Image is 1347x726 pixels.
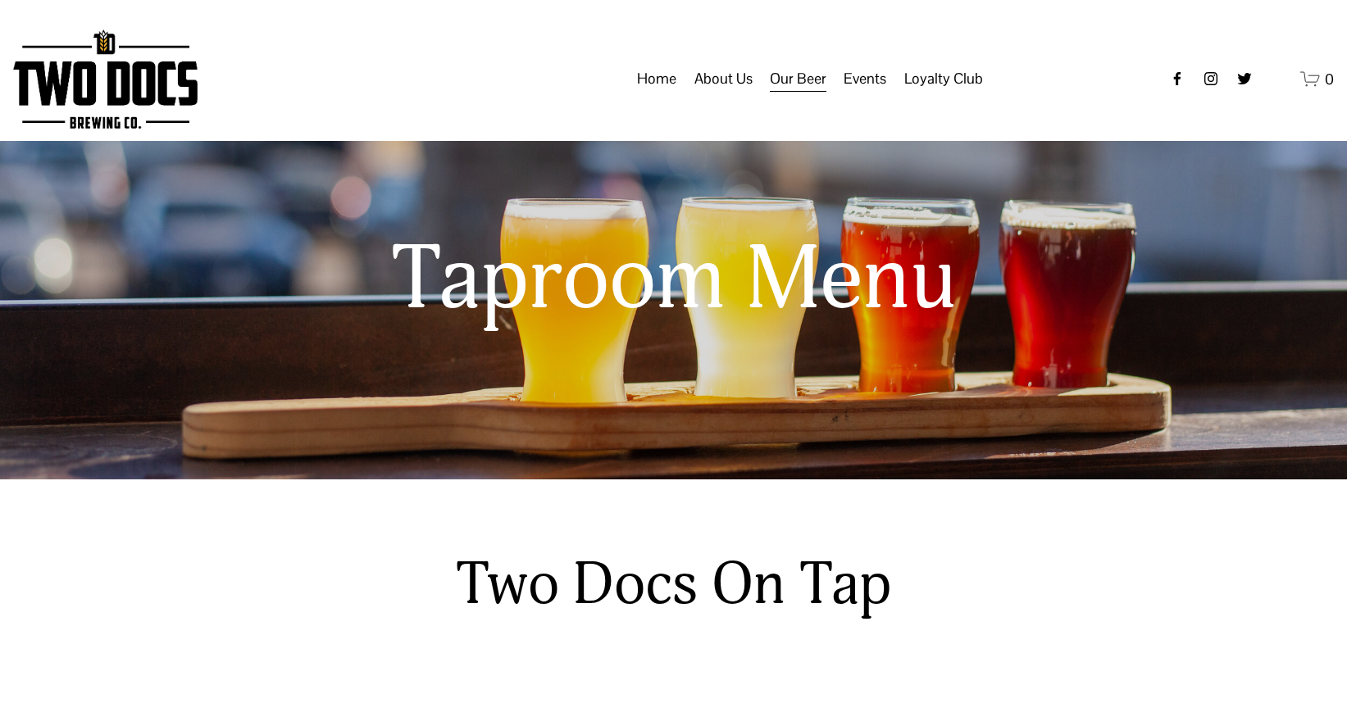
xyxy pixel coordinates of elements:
[13,29,197,129] img: Two Docs Brewing Co.
[1325,70,1334,88] span: 0
[1300,69,1334,89] a: 0
[637,63,676,94] a: Home
[1203,70,1219,87] a: instagram-unauth
[243,231,1104,330] h1: Taproom Menu
[904,65,983,93] span: Loyalty Club
[844,63,886,94] a: folder dropdown
[1236,70,1253,87] a: twitter-unauth
[1169,70,1185,87] a: Facebook
[694,65,753,93] span: About Us
[694,63,753,94] a: folder dropdown
[770,63,826,94] a: folder dropdown
[844,65,886,93] span: Events
[904,63,983,94] a: folder dropdown
[394,549,953,622] h2: Two Docs On Tap
[770,65,826,93] span: Our Beer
